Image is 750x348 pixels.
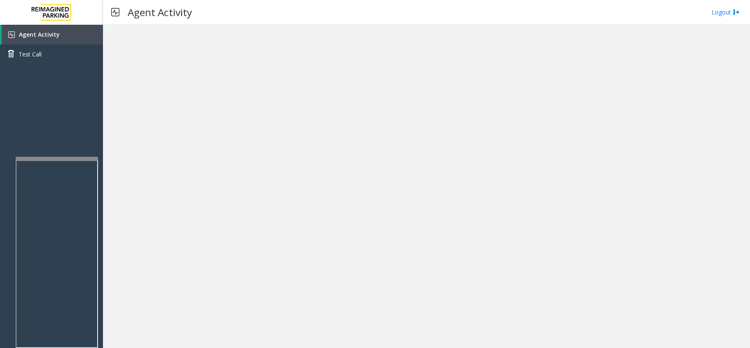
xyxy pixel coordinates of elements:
span: Test Call [19,50,42,59]
img: logout [733,8,740,16]
span: Agent Activity [19,31,60,38]
a: Agent Activity [2,25,103,45]
img: pageIcon [111,2,119,22]
a: Logout [712,8,740,16]
h3: Agent Activity [124,2,196,22]
img: 'icon' [8,31,15,38]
